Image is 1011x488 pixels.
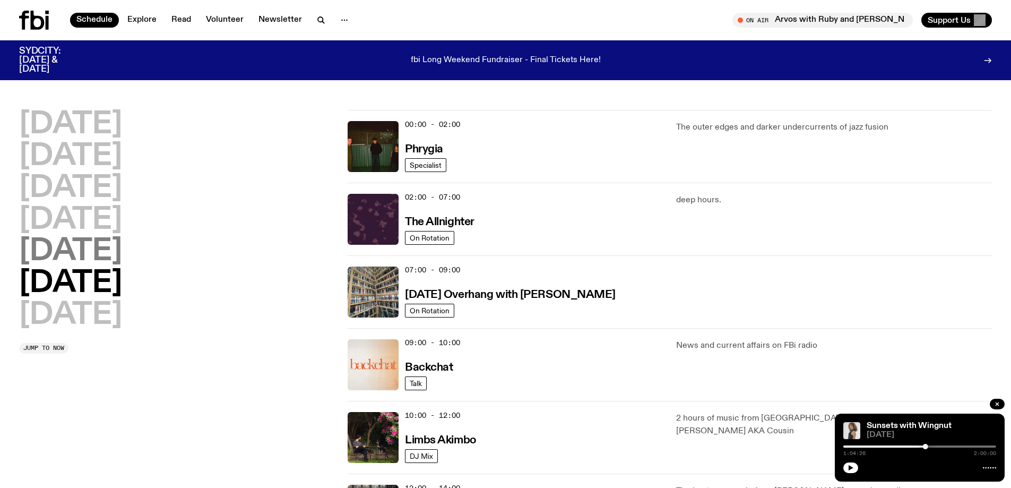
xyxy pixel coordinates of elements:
img: Jackson sits at an outdoor table, legs crossed and gazing at a black and brown dog also sitting a... [348,412,399,463]
button: [DATE] [19,110,122,140]
h3: SYDCITY: [DATE] & [DATE] [19,47,87,74]
span: 1:04:26 [843,451,866,456]
span: On Rotation [410,234,450,242]
span: Jump to now [23,345,64,351]
span: 09:00 - 10:00 [405,338,460,348]
span: On Rotation [410,307,450,315]
span: Talk [410,380,422,388]
a: The Allnighter [405,215,474,228]
a: DJ Mix [405,449,438,463]
img: A corner shot of the fbi music library [348,267,399,318]
span: Support Us [928,15,971,25]
a: On Rotation [405,231,454,245]
button: Jump to now [19,343,68,354]
p: The outer edges and darker undercurrents of jazz fusion [676,121,992,134]
a: [DATE] Overhang with [PERSON_NAME] [405,287,616,301]
a: Specialist [405,158,446,172]
span: [DATE] [867,431,996,439]
a: Phrygia [405,142,443,155]
span: 02:00 - 07:00 [405,192,460,202]
p: fbi Long Weekend Fundraiser - Final Tickets Here! [411,56,601,65]
img: A greeny-grainy film photo of Bela, John and Bindi at night. They are standing in a backyard on g... [348,121,399,172]
h3: Backchat [405,362,453,373]
a: Talk [405,376,427,390]
a: Backchat [405,360,453,373]
a: On Rotation [405,304,454,318]
a: Volunteer [200,13,250,28]
h3: Phrygia [405,144,443,155]
p: News and current affairs on FBi radio [676,339,992,352]
span: 07:00 - 09:00 [405,265,460,275]
span: 2:00:00 [974,451,996,456]
img: Tangela looks past her left shoulder into the camera with an inquisitive look. She is wearing a s... [843,422,860,439]
h3: The Allnighter [405,217,474,228]
a: Limbs Akimbo [405,433,477,446]
p: 2 hours of music from [GEOGRAPHIC_DATA]'s Moonshoe Label head, [PERSON_NAME] AKA Cousin [676,412,992,438]
a: Read [165,13,197,28]
h3: Limbs Akimbo [405,435,477,446]
button: [DATE] [19,301,122,330]
span: 10:00 - 12:00 [405,410,460,421]
button: [DATE] [19,142,122,172]
button: [DATE] [19,237,122,267]
p: deep hours. [676,194,992,207]
a: Newsletter [252,13,308,28]
a: Explore [121,13,163,28]
span: Specialist [410,161,442,169]
h3: [DATE] Overhang with [PERSON_NAME] [405,289,616,301]
span: 00:00 - 02:00 [405,119,460,130]
button: Support Us [921,13,992,28]
a: Schedule [70,13,119,28]
span: DJ Mix [410,452,433,460]
button: [DATE] [19,174,122,203]
button: [DATE] [19,269,122,298]
button: [DATE] [19,206,122,235]
a: Sunsets with Wingnut [867,422,952,430]
button: On AirArvos with Ruby and [PERSON_NAME] [732,13,913,28]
